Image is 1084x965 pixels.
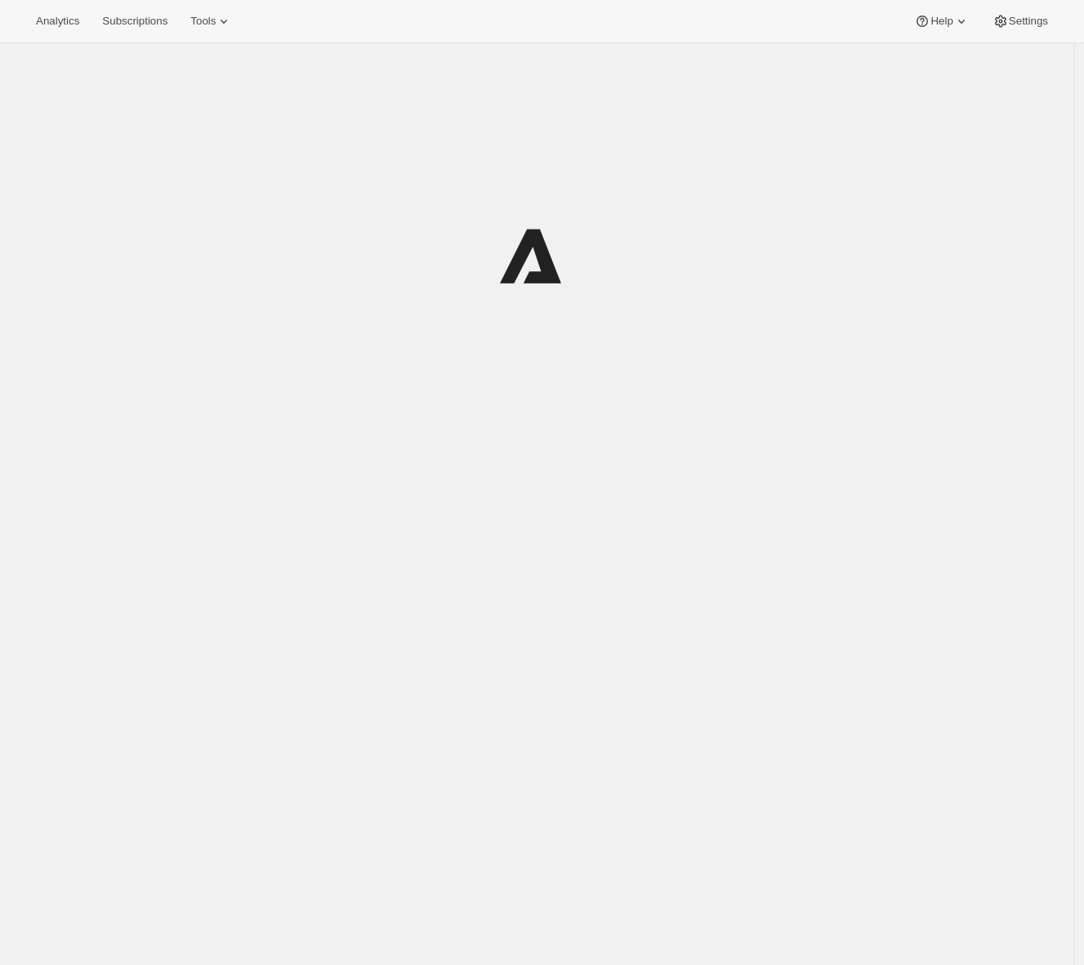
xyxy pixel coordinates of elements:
[102,15,167,28] span: Subscriptions
[181,10,242,33] button: Tools
[190,15,216,28] span: Tools
[930,15,952,28] span: Help
[92,10,177,33] button: Subscriptions
[904,10,979,33] button: Help
[26,10,89,33] button: Analytics
[983,10,1058,33] button: Settings
[1009,15,1048,28] span: Settings
[36,15,79,28] span: Analytics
